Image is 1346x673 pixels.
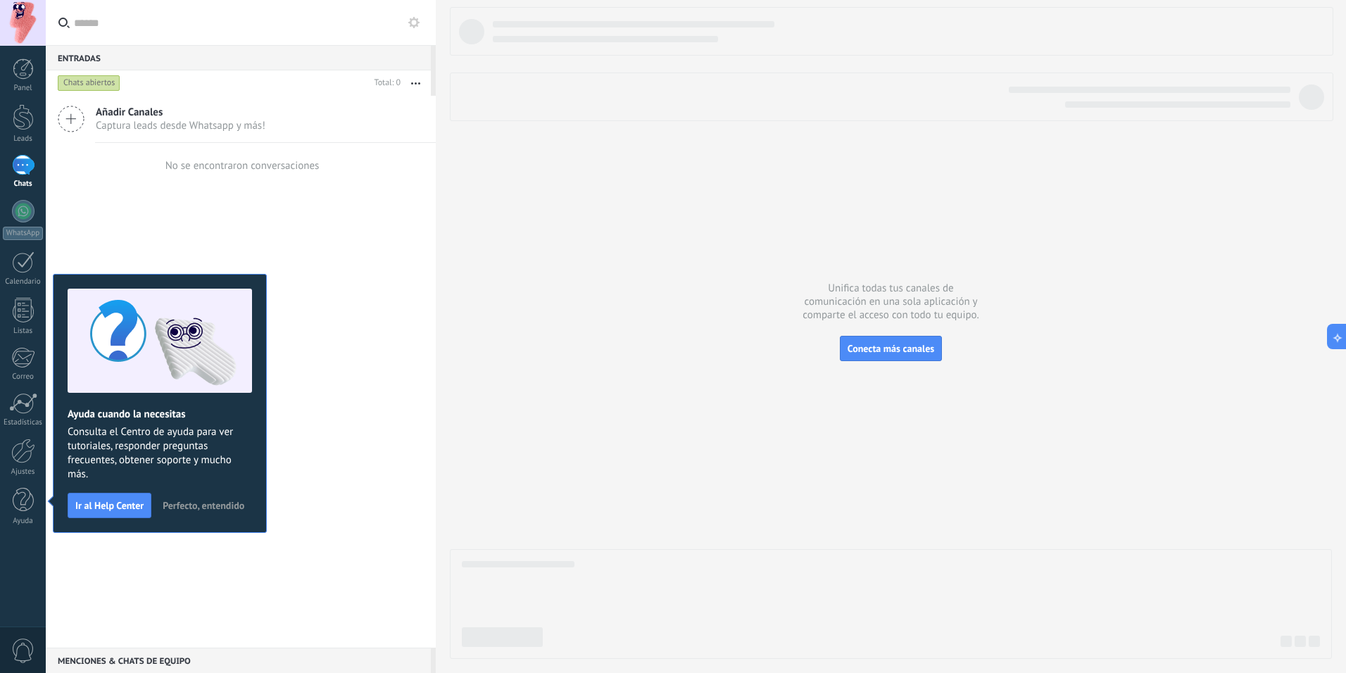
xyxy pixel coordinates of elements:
[3,418,44,427] div: Estadísticas
[75,501,144,510] span: Ir al Help Center
[3,517,44,526] div: Ayuda
[3,180,44,189] div: Chats
[163,501,244,510] span: Perfecto, entendido
[840,336,942,361] button: Conecta más canales
[369,76,401,90] div: Total: 0
[848,342,934,355] span: Conecta más canales
[156,495,251,516] button: Perfecto, entendido
[68,408,252,421] h2: Ayuda cuando la necesitas
[46,45,431,70] div: Entradas
[165,159,320,172] div: No se encontraron conversaciones
[3,134,44,144] div: Leads
[3,372,44,382] div: Correo
[3,84,44,93] div: Panel
[3,277,44,287] div: Calendario
[3,327,44,336] div: Listas
[3,227,43,240] div: WhatsApp
[46,648,431,673] div: Menciones & Chats de equipo
[58,75,120,92] div: Chats abiertos
[96,106,265,119] span: Añadir Canales
[3,467,44,477] div: Ajustes
[96,119,265,132] span: Captura leads desde Whatsapp y más!
[68,425,252,482] span: Consulta el Centro de ayuda para ver tutoriales, responder preguntas frecuentes, obtener soporte ...
[68,493,151,518] button: Ir al Help Center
